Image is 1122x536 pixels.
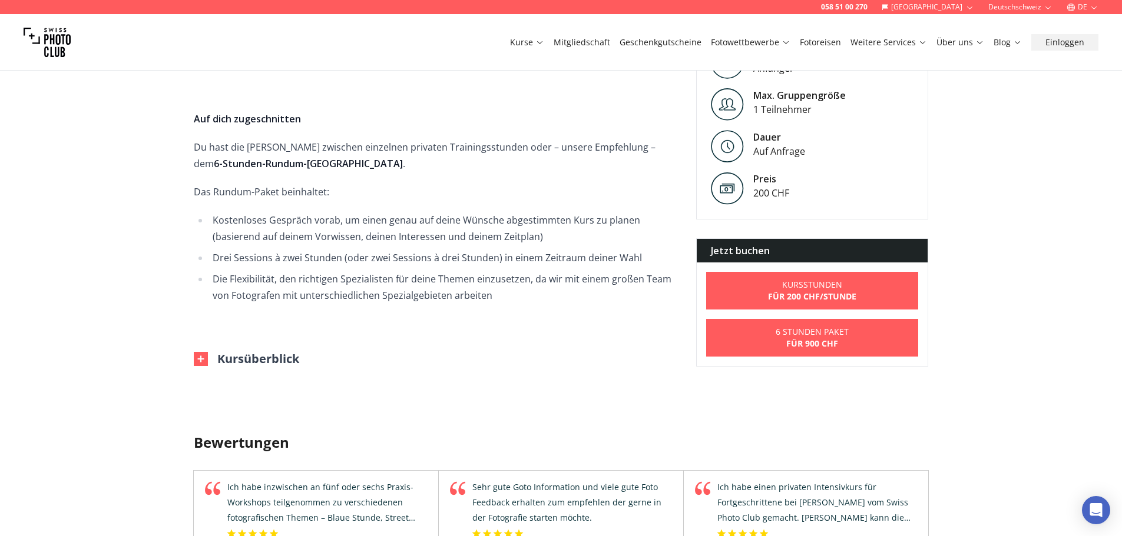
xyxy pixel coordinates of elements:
[620,36,701,48] a: Geschenkgutscheine
[936,36,984,48] a: Über uns
[549,34,615,51] button: Mitgliedschaft
[24,19,71,66] img: Swiss photo club
[214,157,403,170] strong: 6-Stunden-Rundum-[GEOGRAPHIC_DATA]
[194,352,208,366] img: Outline Close
[768,279,856,291] div: Kursstunden
[800,36,841,48] a: Fotoreisen
[753,172,789,187] div: Preis
[706,272,919,310] a: Kursstundenfür 200 CHF/Stunde
[994,36,1022,48] a: Blog
[706,34,795,51] button: Fotowettbewerbe
[711,36,790,48] a: Fotowettbewerbe
[194,112,301,125] strong: Auf dich zugeschnitten
[209,249,677,266] li: Drei Sessions à zwei Stunden (oder zwei Sessions à drei Stunden) in einem Zeitraum deiner Wahl
[505,34,549,51] button: Kurse
[209,212,677,245] li: Kostenloses Gespräch vorab, um einen genau auf deine Wünsche abgestimmten Kurs zu planen (basiere...
[768,291,856,302] b: für 200 CHF /Stunde
[711,89,744,121] img: Level
[194,184,677,200] p: Das Rundum-Paket beinhaltet:
[209,271,677,304] li: Die Flexibilität, den richtigen Spezialisten für deine Themen einzusetzen, da wir mit einem große...
[753,103,846,117] div: 1 Teilnehmer
[697,239,928,263] div: Jetzt buchen
[510,36,544,48] a: Kurse
[706,319,919,357] a: 6 Stunden Paketfür 900 CHF
[753,131,805,145] div: Dauer
[846,34,932,51] button: Weitere Services
[821,2,868,12] a: 058 51 00 270
[989,34,1027,51] button: Blog
[194,433,929,452] h3: Bewertungen
[850,36,927,48] a: Weitere Services
[753,187,789,201] div: 200 CHF
[711,131,744,163] img: Level
[776,338,849,350] b: für 900 CHF
[776,327,849,350] div: 6 Stunden Paket
[753,145,805,159] div: Auf Anfrage
[795,34,846,51] button: Fotoreisen
[932,34,989,51] button: Über uns
[615,34,706,51] button: Geschenkgutscheine
[554,36,610,48] a: Mitgliedschaft
[1082,496,1110,524] div: Open Intercom Messenger
[711,172,744,205] img: Preis
[194,351,299,367] button: Kursüberblick
[194,139,677,172] p: Du hast die [PERSON_NAME] zwischen einzelnen privaten Trainingsstunden oder – unsere Empfehlung –...
[1031,34,1098,51] button: Einloggen
[753,89,846,103] div: Max. Gruppengröße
